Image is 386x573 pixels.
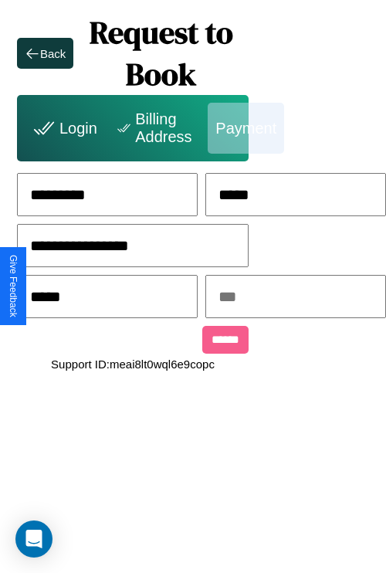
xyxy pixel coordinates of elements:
[17,38,73,69] button: Back
[15,520,52,558] div: Open Intercom Messenger
[73,12,249,95] h1: Request to Book
[208,103,284,154] div: Payment
[21,103,105,154] div: Login
[8,255,19,317] div: Give Feedback
[284,103,350,154] div: Review
[51,354,215,375] p: Support ID: meai8lt0wql6e9copc
[105,103,208,154] div: Billing Address
[40,47,66,60] div: Back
